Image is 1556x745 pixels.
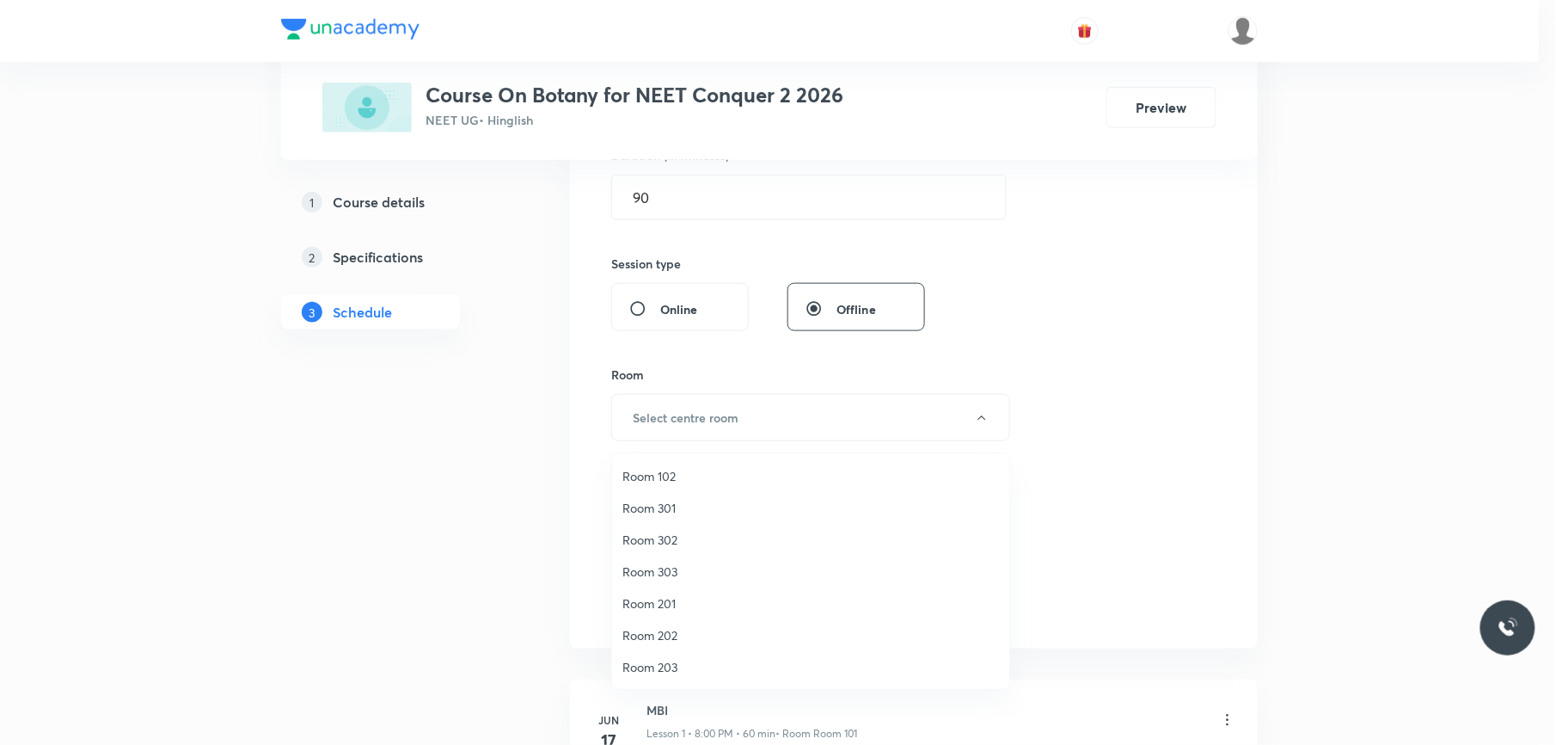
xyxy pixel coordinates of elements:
span: Room 202 [622,626,999,644]
span: Room 203 [622,658,999,676]
span: Room 201 [622,594,999,613]
span: Room 302 [622,531,999,549]
span: Room 303 [622,563,999,581]
span: Room 301 [622,499,999,517]
span: Room 102 [622,467,999,485]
